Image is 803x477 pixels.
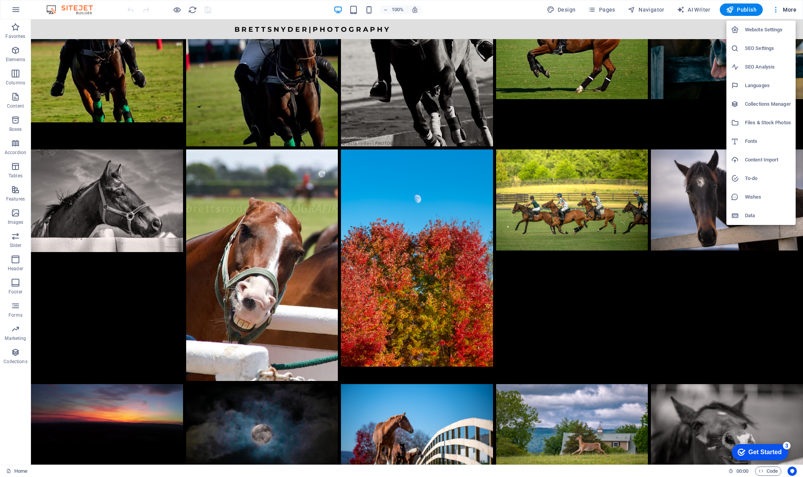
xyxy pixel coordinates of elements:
h6: To-do [745,174,791,183]
h6: Files & Stock Photos [745,118,791,127]
h6: SEO Settings [745,44,791,53]
div: Get Started [23,9,56,15]
h6: Collections Manager [745,100,791,109]
h6: Website Settings [745,25,791,34]
div: Get Started 3 items remaining, 40% complete [6,4,63,20]
h6: SEO Analysis [745,62,791,72]
h6: Languages [745,81,791,90]
h6: Fonts [745,137,791,146]
h6: Data [745,211,791,220]
h6: Content Import [745,155,791,165]
h6: Wishes [745,192,791,202]
div: 3 [57,2,65,9]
